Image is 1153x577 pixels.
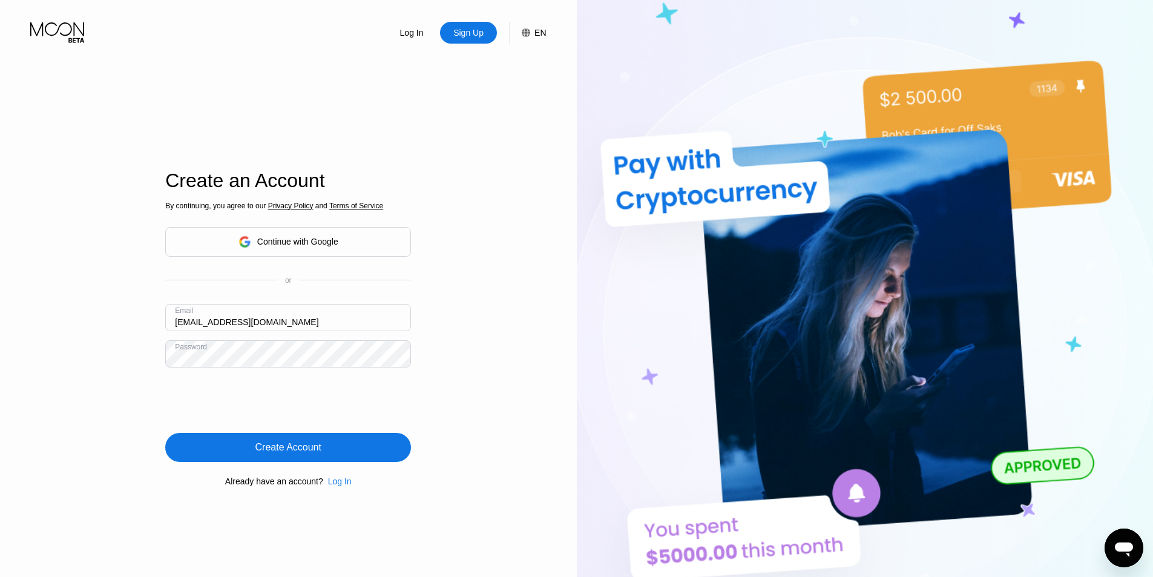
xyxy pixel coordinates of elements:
[509,22,546,44] div: EN
[255,441,321,453] div: Create Account
[285,276,292,285] div: or
[534,28,546,38] div: EN
[165,202,411,210] div: By continuing, you agree to our
[268,202,314,210] span: Privacy Policy
[225,476,323,486] div: Already have an account?
[328,476,352,486] div: Log In
[1105,529,1143,567] iframe: Button to launch messaging window
[165,170,411,192] div: Create an Account
[175,343,207,351] div: Password
[323,476,352,486] div: Log In
[383,22,440,44] div: Log In
[165,377,349,424] iframe: reCAPTCHA
[452,27,485,39] div: Sign Up
[165,227,411,257] div: Continue with Google
[329,202,383,210] span: Terms of Service
[440,22,497,44] div: Sign Up
[399,27,425,39] div: Log In
[313,202,329,210] span: and
[165,433,411,462] div: Create Account
[257,237,338,246] div: Continue with Google
[175,306,193,315] div: Email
